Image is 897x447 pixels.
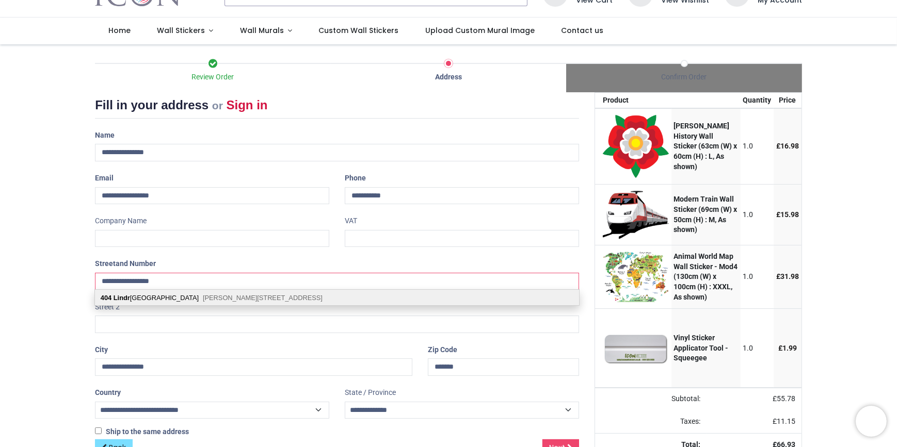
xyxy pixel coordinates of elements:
[776,272,799,280] span: £
[743,272,771,282] div: 1.0
[318,25,398,36] span: Custom Wall Stickers
[776,210,799,219] span: £
[780,142,799,150] span: 16.98
[674,195,737,234] strong: Modern Train Wall Sticker (69cm (W) x 50cm (H) : M, As shown)
[101,294,111,302] b: 404
[743,343,771,354] div: 1.0
[212,100,223,111] small: or
[741,93,774,108] th: Quantity
[595,93,671,108] th: Product
[157,25,205,36] span: Wall Stickers
[603,252,669,302] img: 8KKaiMAAAABklEQVQDANK7nAQprQqCAAAAAElFTkSuQmCC
[143,18,227,44] a: Wall Stickers
[777,394,795,403] span: 55.78
[108,25,131,36] span: Home
[674,252,738,301] strong: Animal World Map Wall Sticker - Mod4 (130cm (W) x 100cm (H) : XXXL, As shown)
[227,18,306,44] a: Wall Murals
[345,170,366,187] label: Phone
[203,294,323,302] span: [PERSON_NAME][STREET_ADDRESS]
[595,388,707,410] td: Subtotal:
[776,142,799,150] span: £
[780,272,799,280] span: 31.98
[780,210,799,219] span: 15.98
[856,406,887,437] iframe: Brevo live chat
[95,290,579,305] div: [GEOGRAPHIC_DATA]
[773,394,795,403] span: £
[114,294,130,302] b: Lindr
[95,72,331,82] div: Review Order
[561,25,603,36] span: Contact us
[95,427,102,434] input: Ship to the same address
[95,341,108,359] label: City
[95,127,115,144] label: Name
[743,141,771,152] div: 1.0
[95,290,579,306] div: address list
[782,344,797,352] span: 1.99
[95,98,209,112] span: Fill in your address
[566,72,802,82] div: Confirm Order
[95,384,121,402] label: Country
[743,210,771,220] div: 1.0
[674,122,737,170] strong: [PERSON_NAME] History Wall Sticker (63cm (W) x 60cm (H) : L, As shown)
[595,410,707,433] td: Taxes:
[345,384,396,402] label: State / Province
[227,98,268,112] a: Sign in
[95,299,120,316] label: Street 2
[95,427,189,437] label: Ship to the same address
[777,417,795,425] span: 11.15
[774,93,802,108] th: Price
[773,417,795,425] span: £
[428,341,457,359] label: Zip Code
[95,255,156,273] label: Street
[425,25,535,36] span: Upload Custom Mural Image
[603,191,669,239] img: T7ZFAAAAAElFTkSuQmCC
[603,115,669,178] img: qgpk3wAAAAZJREFUAwDpKzAqLfAz+AAAAABJRU5ErkJggg==
[674,334,728,362] strong: Vinyl Sticker Applicator Tool - Squeegee
[116,259,156,268] span: and Number
[95,212,147,230] label: Company Name
[240,25,284,36] span: Wall Murals
[331,72,567,82] div: Address
[778,344,797,352] span: £
[95,170,114,187] label: Email
[345,212,357,230] label: VAT
[603,315,669,381] img: [ALIB_APPLICATOR] Vinyl Sticker Applicator Tool - Squeegee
